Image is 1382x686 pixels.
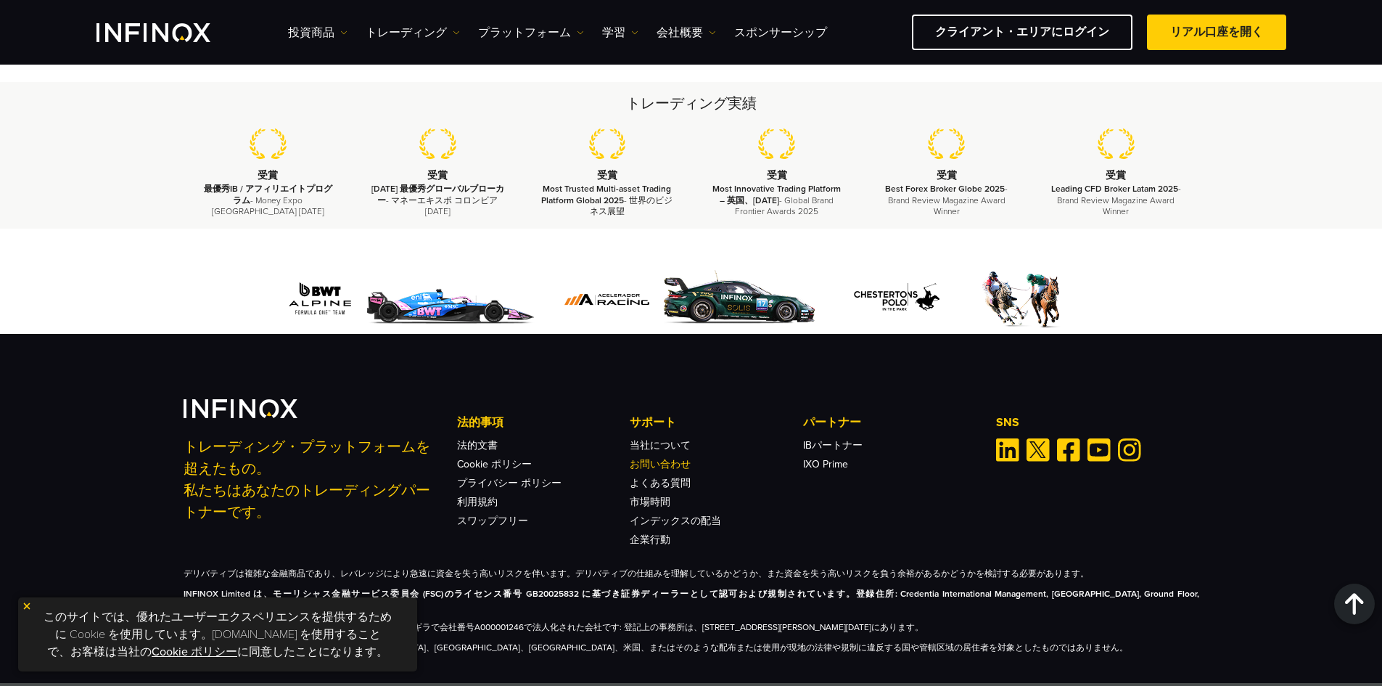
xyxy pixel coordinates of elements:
[1147,15,1286,50] a: リアル口座を開く
[657,24,716,41] a: 会社概要
[996,438,1019,462] a: Linkedin
[734,24,827,41] a: スポンサーシップ
[540,184,674,217] p: - 世界のビジネス展望
[710,184,844,217] p: - Global Brand Frontier Awards 2025
[767,169,787,181] strong: 受賞
[371,184,504,217] p: - マネーエキスポ コロンビア [DATE]
[258,169,278,181] strong: 受賞
[427,169,448,181] strong: 受賞
[541,184,671,205] strong: Most Trusted Multi-asset Trading Platform Global 2025
[457,439,498,452] a: 法的文書
[184,436,437,523] p: トレーディング・プラットフォームを超えたもの。 私たちはあなたのトレーディングパートナーです。
[597,169,617,181] strong: 受賞
[184,589,1199,612] strong: INFINOX Limited は、モーリシャス金融サービス委員会 (FSC)のライセンス番号 GB20025832 に基づき証券ディーラーとして認可および規制されています。登録住所: Cred...
[184,641,1199,654] p: このサイトの情報は、アフガニスタン、[GEOGRAPHIC_DATA]、[GEOGRAPHIC_DATA]、[GEOGRAPHIC_DATA]、米国、またはそのような配布または使用が現地の法律や...
[912,15,1132,50] a: クライアント・エリアにログイン
[630,439,691,452] a: 当社について
[1118,438,1141,462] a: Instagram
[996,414,1199,431] p: SNS
[184,94,1199,114] h2: トレーディング実績
[880,184,1013,217] p: - Brand Review Magazine Award Winner
[1051,184,1178,194] strong: Leading CFD Broker Latam 2025
[803,439,863,452] a: IBパートナー
[288,24,347,41] a: 投資商品
[630,496,670,508] a: 市場時間
[457,496,498,508] a: 利用規約
[371,184,504,205] strong: [DATE] 最優秀グローバルブローカー
[184,567,1199,580] p: デリバティブは複雑な金融商品であり、レバレッジにより急速に資金を失う高いリスクを伴います。デリバティブの仕組みを理解しているかどうか、また資金を失う高いリスクを負う余裕があるかどうかを検討する必...
[602,24,638,41] a: 学習
[630,534,670,546] a: 企業行動
[96,23,244,42] a: INFINOX Logo
[1106,169,1126,181] strong: 受賞
[630,414,802,431] p: サポート
[457,458,532,470] a: Cookie ポリシー
[204,184,332,205] strong: 最優秀IB / アフィリエイトプログラム
[457,477,562,489] a: プライバシー ポリシー
[184,621,1199,634] p: INFINOXとして取引されるINFINOX Global Limitedは、アンギラで会社番号A000001246で法人化された会社です: 登記上の事務所は、[STREET_ADDRESS][...
[25,605,410,664] p: このサイトでは、優れたユーザーエクスペリエンスを提供するために Cookie を使用しています。[DOMAIN_NAME] を使用することで、お客様は当社の に同意したことになります。
[803,414,976,431] p: パートナー
[1027,438,1050,462] a: Twitter
[885,184,1005,194] strong: Best Forex Broker Globe 2025
[22,601,32,611] img: yellow close icon
[366,24,460,41] a: トレーディング
[1057,438,1080,462] a: Facebook
[712,184,841,205] strong: Most Innovative Trading Platform – 英国、[DATE]
[803,458,848,470] a: IXO Prime
[457,515,528,527] a: スワップフリー
[630,458,691,470] a: お問い合わせ
[202,184,335,217] p: - Money Expo [GEOGRAPHIC_DATA] [DATE]
[1049,184,1182,217] p: - Brand Review Magazine Award Winner
[1087,438,1111,462] a: Youtube
[478,24,584,41] a: プラットフォーム
[630,477,691,489] a: よくある質問
[630,515,721,527] a: インデックスの配当
[457,414,630,431] p: 法的事項
[152,645,237,659] a: Cookie ポリシー
[937,169,957,181] strong: 受賞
